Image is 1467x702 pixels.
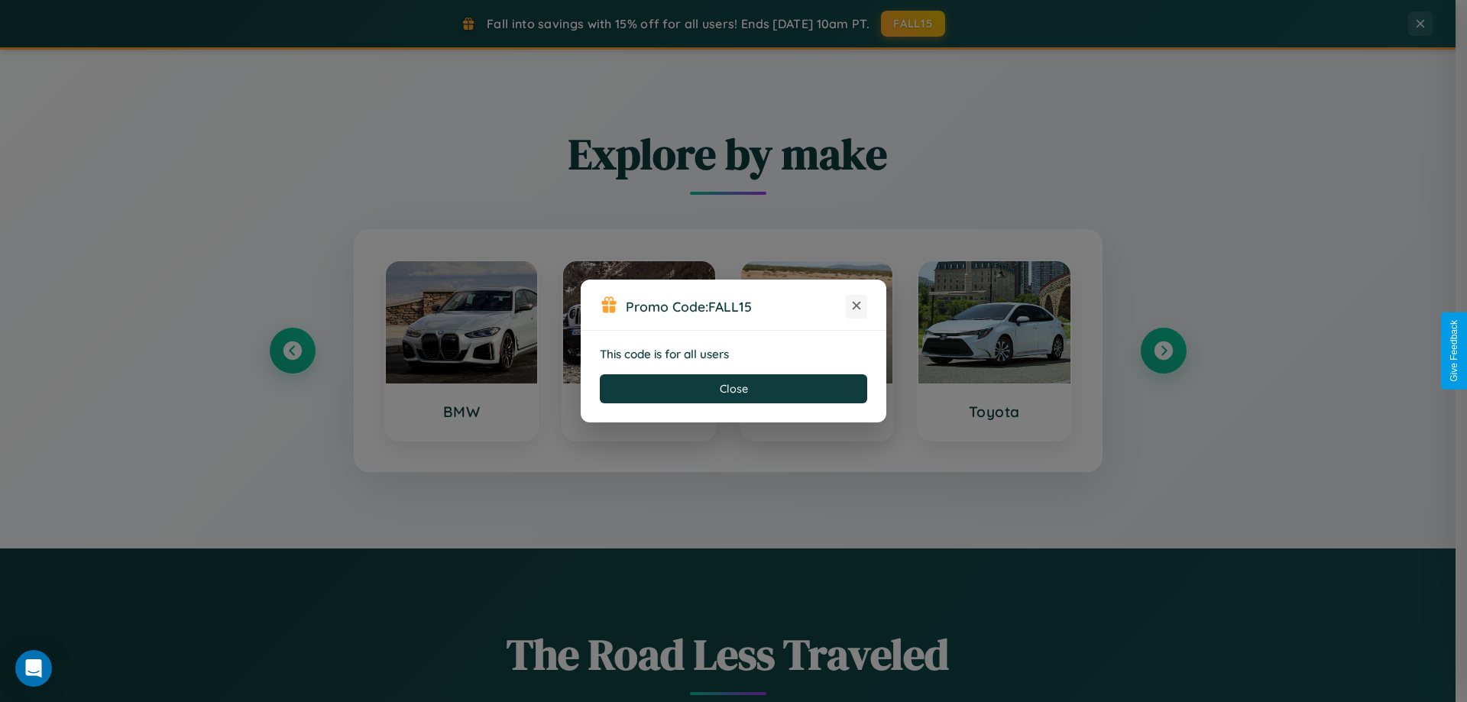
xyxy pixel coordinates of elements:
div: Open Intercom Messenger [15,650,52,687]
strong: This code is for all users [600,347,729,361]
button: Close [600,374,867,403]
b: FALL15 [708,298,752,315]
div: Give Feedback [1449,320,1459,382]
h3: Promo Code: [626,298,846,315]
